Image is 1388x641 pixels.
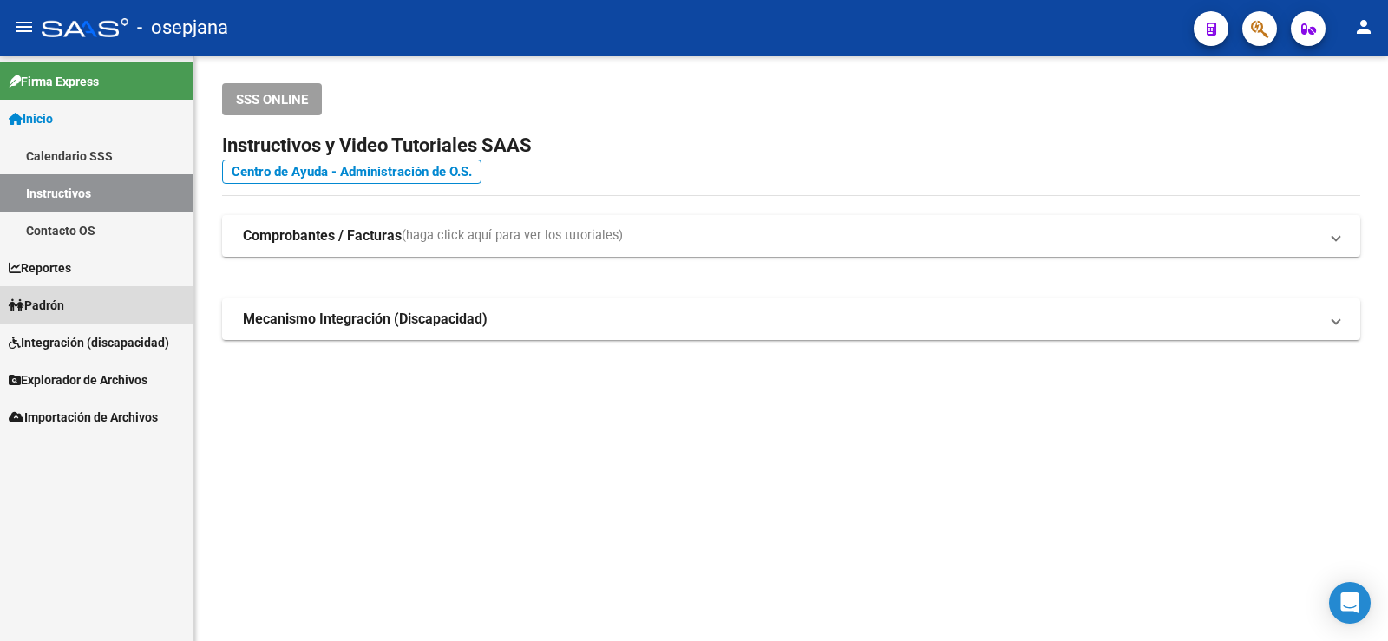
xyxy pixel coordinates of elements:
[1353,16,1374,37] mat-icon: person
[243,226,402,245] strong: Comprobantes / Facturas
[222,160,481,184] a: Centro de Ayuda - Administración de O.S.
[14,16,35,37] mat-icon: menu
[9,333,169,352] span: Integración (discapacidad)
[222,129,1360,162] h2: Instructivos y Video Tutoriales SAAS
[402,226,623,245] span: (haga click aquí para ver los tutoriales)
[9,370,147,389] span: Explorador de Archivos
[222,83,322,115] button: SSS ONLINE
[222,215,1360,257] mat-expansion-panel-header: Comprobantes / Facturas(haga click aquí para ver los tutoriales)
[9,296,64,315] span: Padrón
[222,298,1360,340] mat-expansion-panel-header: Mecanismo Integración (Discapacidad)
[9,72,99,91] span: Firma Express
[1329,582,1371,624] div: Open Intercom Messenger
[137,9,228,47] span: - osepjana
[9,109,53,128] span: Inicio
[243,310,488,329] strong: Mecanismo Integración (Discapacidad)
[9,258,71,278] span: Reportes
[9,408,158,427] span: Importación de Archivos
[236,92,308,108] span: SSS ONLINE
